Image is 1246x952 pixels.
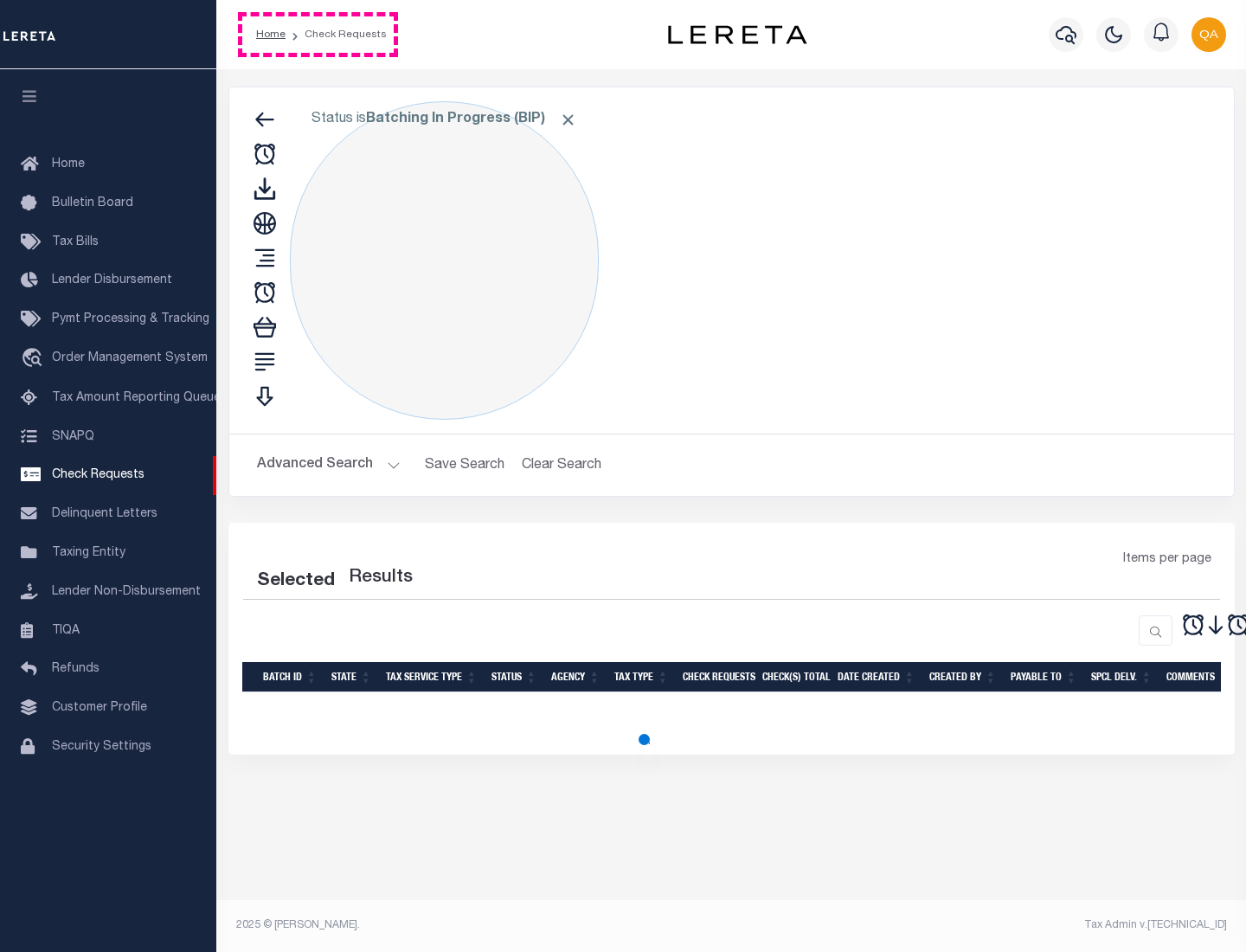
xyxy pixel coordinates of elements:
[52,741,151,753] span: Security Settings
[544,662,607,692] th: Agency
[668,25,806,44] img: logo-dark.svg
[52,352,208,364] span: Order Management System
[52,508,157,520] span: Delinquent Letters
[349,564,413,592] label: Results
[52,158,85,170] span: Home
[52,392,221,404] span: Tax Amount Reporting Queue
[52,274,172,286] span: Lender Disbursement
[52,469,145,481] span: Check Requests
[52,430,94,442] span: SNAPQ
[286,27,387,42] li: Check Requests
[52,313,209,325] span: Pymt Processing & Tracking
[366,113,577,126] b: Batching In Progress (BIP)
[559,111,577,129] span: Click to Remove
[256,29,286,40] a: Home
[831,662,922,692] th: Date Created
[52,663,100,675] span: Refunds
[21,348,48,370] i: travel_explore
[223,917,732,933] div: 2025 © [PERSON_NAME].
[324,662,379,692] th: State
[414,448,515,482] button: Save Search
[52,236,99,248] span: Tax Bills
[52,586,201,598] span: Lender Non-Disbursement
[676,662,755,692] th: Check Requests
[1084,662,1159,692] th: Spcl Delv.
[379,662,485,692] th: Tax Service Type
[256,662,324,692] th: Batch Id
[257,448,401,482] button: Advanced Search
[257,568,335,595] div: Selected
[922,662,1004,692] th: Created By
[515,448,609,482] button: Clear Search
[1004,662,1084,692] th: Payable To
[755,662,831,692] th: Check(s) Total
[52,547,125,559] span: Taxing Entity
[1123,550,1211,569] span: Items per page
[52,702,147,714] span: Customer Profile
[607,662,676,692] th: Tax Type
[52,624,80,636] span: TIQA
[1191,17,1226,52] img: svg+xml;base64,PHN2ZyB4bWxucz0iaHR0cDovL3d3dy53My5vcmcvMjAwMC9zdmciIHBvaW50ZXItZXZlbnRzPSJub25lIi...
[290,101,599,420] div: Click to Edit
[52,197,133,209] span: Bulletin Board
[485,662,544,692] th: Status
[744,917,1227,933] div: Tax Admin v.[TECHNICAL_ID]
[1159,662,1237,692] th: Comments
